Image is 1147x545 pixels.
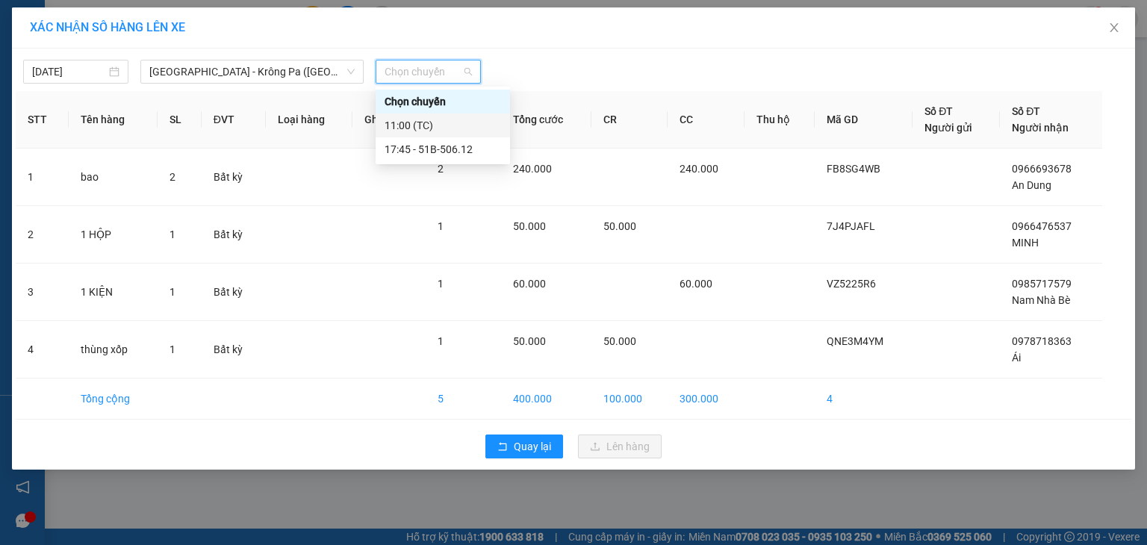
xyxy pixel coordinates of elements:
[69,379,158,420] td: Tổng cộng
[16,321,69,379] td: 4
[16,91,69,149] th: STT
[69,264,158,321] td: 1 KIỆN
[346,67,355,76] span: down
[827,335,883,347] span: QNE3M4YM
[385,93,501,110] div: Chọn chuyến
[170,228,175,240] span: 1
[591,379,668,420] td: 100.000
[352,91,426,149] th: Ghi chú
[170,171,175,183] span: 2
[30,20,185,34] span: XÁC NHẬN SỐ HÀNG LÊN XE
[202,321,267,379] td: Bất kỳ
[1012,163,1072,175] span: 0966693678
[578,435,662,458] button: uploadLên hàng
[827,220,875,232] span: 7J4PJAFL
[513,220,546,232] span: 50.000
[827,278,876,290] span: VZ5225R6
[1012,179,1051,191] span: An Dung
[1012,237,1039,249] span: MINH
[815,379,913,420] td: 4
[513,278,546,290] span: 60.000
[1012,122,1069,134] span: Người nhận
[202,206,267,264] td: Bất kỳ
[266,91,352,149] th: Loại hàng
[69,321,158,379] td: thùng xốp
[680,163,718,175] span: 240.000
[603,220,636,232] span: 50.000
[827,163,880,175] span: FB8SG4WB
[924,105,953,117] span: Số ĐT
[438,278,444,290] span: 1
[69,206,158,264] td: 1 HỘP
[1012,105,1040,117] span: Số ĐT
[501,91,591,149] th: Tổng cước
[376,90,510,113] div: Chọn chuyến
[16,149,69,206] td: 1
[385,60,472,83] span: Chọn chuyến
[1012,220,1072,232] span: 0966476537
[513,163,552,175] span: 240.000
[501,379,591,420] td: 400.000
[1108,22,1120,34] span: close
[69,149,158,206] td: bao
[1012,352,1021,364] span: Ái
[1012,278,1072,290] span: 0985717579
[745,91,815,149] th: Thu hộ
[158,91,202,149] th: SL
[668,91,744,149] th: CC
[202,264,267,321] td: Bất kỳ
[1012,294,1070,306] span: Nam Nhà Bè
[32,63,106,80] input: 15/09/2025
[438,163,444,175] span: 2
[385,117,501,134] div: 11:00 (TC)
[202,149,267,206] td: Bất kỳ
[438,220,444,232] span: 1
[680,278,712,290] span: 60.000
[924,122,972,134] span: Người gửi
[514,438,551,455] span: Quay lại
[16,206,69,264] td: 2
[16,264,69,321] td: 3
[603,335,636,347] span: 50.000
[485,435,563,458] button: rollbackQuay lại
[385,141,501,158] div: 17:45 - 51B-506.12
[668,379,744,420] td: 300.000
[815,91,913,149] th: Mã GD
[497,441,508,453] span: rollback
[149,60,355,83] span: Sài Gòn - Krông Pa (Uar)
[1012,335,1072,347] span: 0978718363
[170,286,175,298] span: 1
[513,335,546,347] span: 50.000
[170,343,175,355] span: 1
[69,91,158,149] th: Tên hàng
[1093,7,1135,49] button: Close
[591,91,668,149] th: CR
[438,335,444,347] span: 1
[202,91,267,149] th: ĐVT
[426,379,501,420] td: 5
